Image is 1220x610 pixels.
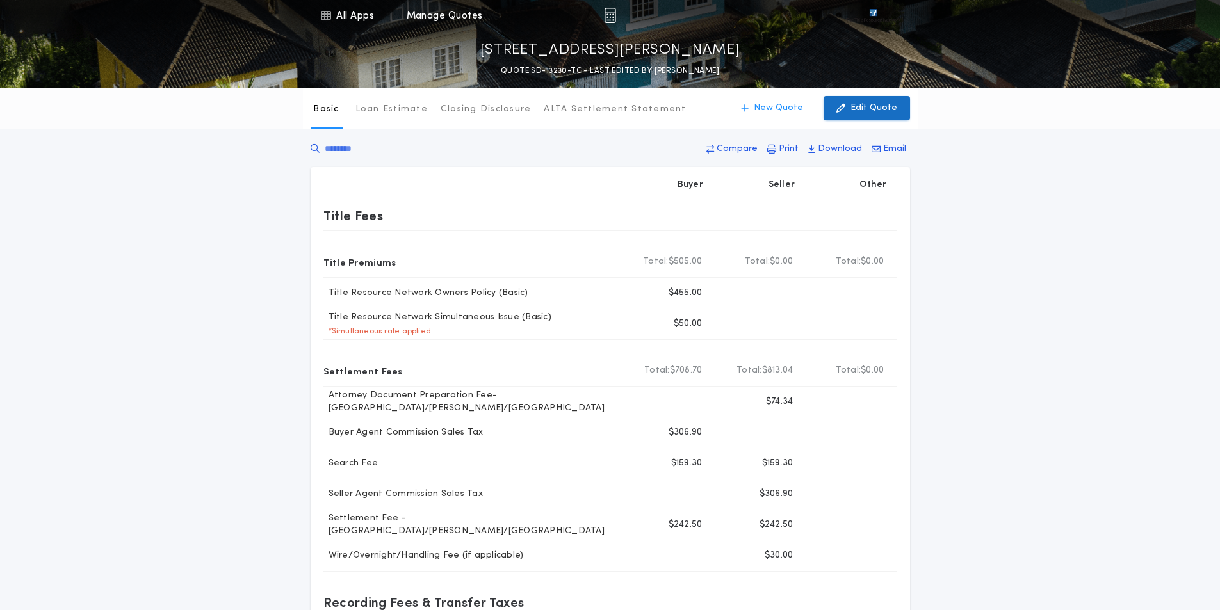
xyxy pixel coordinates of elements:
p: Attorney Document Preparation Fee-[GEOGRAPHIC_DATA]/[PERSON_NAME]/[GEOGRAPHIC_DATA] [323,389,622,415]
b: Total: [745,255,770,268]
button: Compare [703,138,761,161]
button: Edit Quote [824,96,910,120]
p: $242.50 [669,518,703,531]
p: Buyer [678,179,703,191]
p: Seller Agent Commission Sales Tax [323,488,483,501]
b: Total: [836,364,861,377]
p: Title Resource Network Owners Policy (Basic) [323,287,528,300]
img: img [604,8,616,23]
span: $708.70 [670,364,703,377]
button: Download [804,138,866,161]
p: Settlement Fee - [GEOGRAPHIC_DATA]/[PERSON_NAME]/[GEOGRAPHIC_DATA] [323,512,622,538]
p: $50.00 [674,317,703,330]
p: New Quote [754,102,803,115]
p: Compare [717,143,758,156]
b: Total: [736,364,762,377]
p: Basic [313,103,339,116]
p: $306.90 [669,426,703,439]
b: Total: [643,255,669,268]
p: Title Fees [323,205,384,226]
p: QUOTE SD-13230-TC - LAST EDITED BY [PERSON_NAME] [501,65,719,77]
span: $505.00 [669,255,703,268]
p: Wire/Overnight/Handling Fee (if applicable) [323,549,524,562]
p: Email [883,143,906,156]
b: Total: [836,255,861,268]
p: Search Fee [323,457,378,470]
p: Buyer Agent Commission Sales Tax [323,426,484,439]
p: $30.00 [765,549,793,562]
p: Seller [769,179,795,191]
p: Closing Disclosure [441,103,532,116]
p: Title Premiums [323,252,396,272]
p: ALTA Settlement Statement [544,103,686,116]
b: Total: [644,364,670,377]
button: Print [763,138,802,161]
span: $0.00 [861,255,884,268]
p: Download [818,143,862,156]
p: $159.30 [671,457,703,470]
p: $242.50 [760,518,793,531]
span: $813.04 [762,364,793,377]
p: $159.30 [762,457,793,470]
p: Title Resource Network Simultaneous Issue (Basic) [323,311,551,324]
p: * Simultaneous rate applied [323,326,432,337]
p: $306.90 [760,488,793,501]
button: Email [868,138,910,161]
p: Settlement Fees [323,360,403,381]
button: New Quote [728,96,816,120]
p: Print [779,143,799,156]
p: $455.00 [669,287,703,300]
p: $74.34 [766,396,793,408]
span: $0.00 [770,255,793,268]
img: vs-icon [846,9,900,22]
p: Edit Quote [850,102,897,115]
p: Loan Estimate [355,103,428,116]
p: Other [859,179,886,191]
span: $0.00 [861,364,884,377]
p: [STREET_ADDRESS][PERSON_NAME] [480,40,740,61]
